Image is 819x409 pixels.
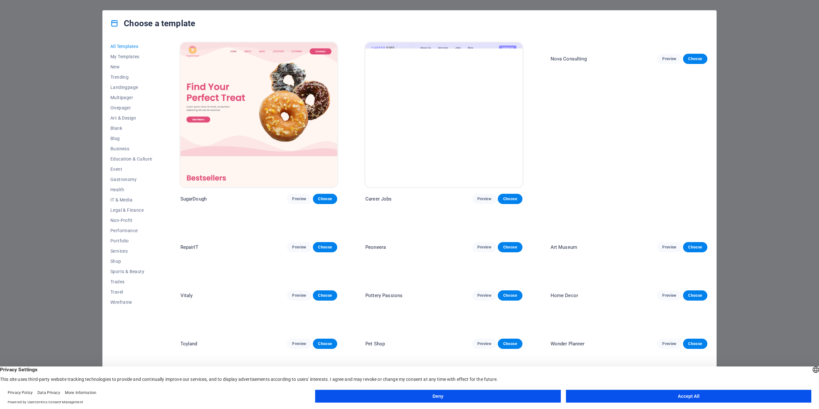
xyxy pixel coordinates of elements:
button: Sports & Beauty [110,266,152,277]
button: Legal & Finance [110,205,152,215]
button: Education & Culture [110,154,152,164]
button: Landingpage [110,82,152,92]
button: New [110,62,152,72]
span: Services [110,248,152,254]
span: Legal & Finance [110,208,152,213]
span: Travel [110,289,152,295]
button: Blog [110,133,152,144]
img: RepairIT [180,231,337,375]
img: Career Jobs [365,43,522,187]
span: Choose [688,196,702,201]
img: SugarDough [180,43,337,187]
p: Career Jobs [365,196,392,202]
button: Onepager [110,103,152,113]
button: Event [110,164,152,174]
span: New [110,64,152,69]
span: Sports & Beauty [110,269,152,274]
span: Event [110,167,152,172]
span: Business [110,146,152,151]
button: Trending [110,72,152,82]
button: Blank [110,123,152,133]
button: Business [110,144,152,154]
span: Portfolio [110,238,152,243]
button: Art & Design [110,113,152,123]
span: Blog [110,136,152,141]
span: Preview [477,196,491,201]
p: SugarDough [180,196,207,202]
span: Preview [292,196,306,201]
button: All Templates [110,41,152,51]
img: Peoneera [365,231,522,375]
span: Onepager [110,105,152,110]
button: IT & Media [110,195,152,205]
img: Art Museum [551,231,707,375]
button: Shop [110,256,152,266]
span: Non-Profit [110,218,152,223]
span: Landingpage [110,85,152,90]
span: Education & Culture [110,156,152,161]
img: Nova Consulting [551,43,707,187]
span: Blank [110,126,152,131]
button: Choose [313,194,337,204]
button: My Templates [110,51,152,62]
button: Services [110,246,152,256]
span: Trending [110,75,152,80]
span: IT & Media [110,197,152,202]
span: Gastronomy [110,177,152,182]
button: Performance [110,225,152,236]
span: Shop [110,259,152,264]
span: Wireframe [110,300,152,305]
button: Gastronomy [110,174,152,185]
button: Preview [287,194,311,204]
button: Preview [657,194,681,204]
button: Choose [683,194,707,204]
button: Preview [472,194,497,204]
span: Preview [662,196,676,201]
button: Trades [110,277,152,287]
span: Art & Design [110,115,152,121]
span: My Templates [110,54,152,59]
button: Choose [498,194,522,204]
button: Travel [110,287,152,297]
span: Trades [110,279,152,284]
button: Multipager [110,92,152,103]
span: Choose [503,196,517,201]
span: Health [110,187,152,192]
span: All Templates [110,44,152,49]
button: Non-Profit [110,215,152,225]
span: Performance [110,228,152,233]
h4: Choose a template [110,18,195,28]
span: Choose [318,196,332,201]
span: Multipager [110,95,152,100]
p: Nova Consulting [551,196,587,202]
button: Wireframe [110,297,152,307]
button: Health [110,185,152,195]
button: Portfolio [110,236,152,246]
